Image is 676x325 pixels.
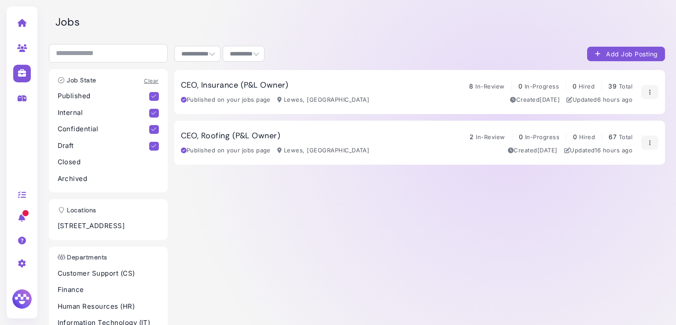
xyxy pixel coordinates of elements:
[525,133,559,140] span: In-Progress
[475,83,504,90] span: In-Review
[181,81,289,90] h3: CEO, Insurance (P&L Owner)
[53,207,101,214] h3: Locations
[58,302,159,312] p: Human Resources (HR)
[181,146,271,155] div: Published on your jobs page
[518,82,522,90] span: 0
[58,174,159,184] p: Archived
[53,254,112,261] h3: Departments
[619,83,632,90] span: Total
[476,133,505,140] span: In-Review
[537,147,558,154] time: Aug 13, 2025
[579,83,595,90] span: Hired
[619,133,632,140] span: Total
[587,47,665,61] button: Add Job Posting
[469,82,473,90] span: 8
[573,133,577,140] span: 0
[525,83,559,90] span: In-Progress
[58,221,159,231] p: [STREET_ADDRESS]
[609,133,617,140] span: 67
[277,96,370,104] div: Lewes, [GEOGRAPHIC_DATA]
[595,147,632,154] time: Aug 25, 2025
[181,131,281,141] h3: CEO, Roofing (P&L Owner)
[508,146,558,155] div: Created
[573,82,577,90] span: 0
[540,96,560,103] time: Aug 13, 2025
[594,49,658,59] div: Add Job Posting
[181,96,271,104] div: Published on your jobs page
[277,146,370,155] div: Lewes, [GEOGRAPHIC_DATA]
[566,96,632,104] div: Updated
[55,16,665,29] h2: Jobs
[58,285,159,295] p: Finance
[510,96,560,104] div: Created
[597,96,632,103] time: Aug 25, 2025
[144,78,158,84] a: Clear
[58,108,150,118] p: Internal
[519,133,523,140] span: 0
[53,77,101,84] h3: Job State
[579,133,595,140] span: Hired
[58,157,159,167] p: Closed
[470,133,474,140] span: 2
[58,124,150,134] p: Confidential
[11,288,33,310] img: Megan
[564,146,633,155] div: Updated
[58,91,150,101] p: Published
[58,269,159,279] p: Customer Support (CS)
[58,141,150,151] p: Draft
[608,82,617,90] span: 39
